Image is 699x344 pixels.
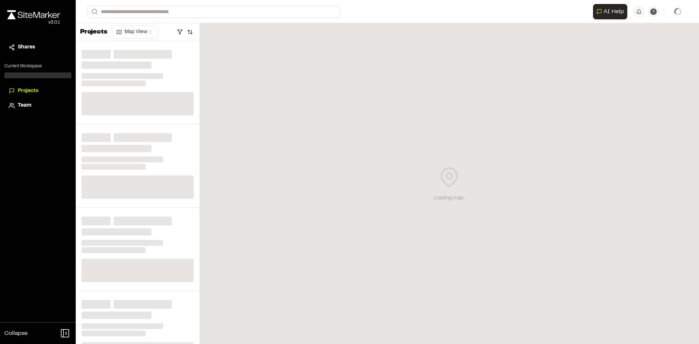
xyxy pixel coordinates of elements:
[593,4,627,19] button: Open AI Assistant
[7,19,60,26] div: Oh geez...please don't...
[18,43,35,51] span: Shares
[80,27,107,37] p: Projects
[9,43,67,51] a: Shares
[87,6,100,18] button: Search
[9,102,67,110] a: Team
[593,4,630,19] div: Open AI Assistant
[434,194,465,202] div: Loading map...
[7,10,60,19] img: rebrand.png
[9,87,67,95] a: Projects
[18,87,38,95] span: Projects
[4,63,71,70] p: Current Workspace
[18,102,31,110] span: Team
[4,329,28,338] span: Collapse
[604,7,624,16] span: AI Help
